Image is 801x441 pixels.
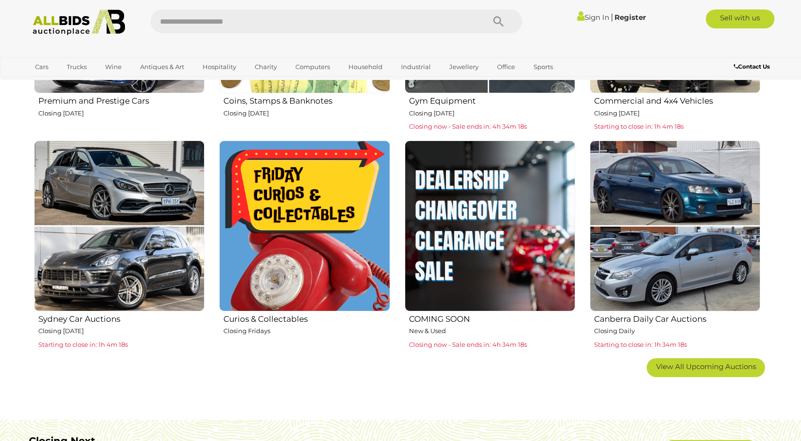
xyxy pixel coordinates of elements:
span: Starting to close in: 1h 4m 18s [38,341,128,348]
h2: Curios & Collectables [223,312,390,324]
a: Wine [99,59,128,75]
a: Antiques & Art [134,59,190,75]
a: Sign In [577,13,609,22]
img: COMING SOON [405,141,575,311]
p: New & Used [409,326,575,336]
a: Trucks [61,59,93,75]
span: Closing now - Sale ends in: 4h 34m 18s [409,341,527,348]
img: Curios & Collectables [219,141,390,311]
p: Closing [DATE] [223,108,390,119]
a: Hospitality [196,59,242,75]
span: Starting to close in: 1h 4m 18s [594,123,684,130]
p: Closing [DATE] [38,326,205,336]
p: Closing [DATE] [409,108,575,119]
h2: Gym Equipment [409,94,575,106]
h2: Canberra Daily Car Auctions [594,312,760,324]
a: Office [491,59,521,75]
span: Closing now - Sale ends in: 4h 34m 18s [409,123,527,130]
button: Search [475,9,522,33]
span: View All Upcoming Auctions [656,362,756,371]
p: Closing [DATE] [594,108,760,119]
a: Contact Us [734,62,772,72]
a: Register [614,13,646,22]
a: Sydney Car Auctions Closing [DATE] Starting to close in: 1h 4m 18s [34,140,205,351]
a: Canberra Daily Car Auctions Closing Daily Starting to close in: 1h 34m 18s [589,140,760,351]
a: Industrial [395,59,437,75]
a: [GEOGRAPHIC_DATA] [29,75,108,90]
h2: Commercial and 4x4 Vehicles [594,94,760,106]
p: Closing Fridays [223,326,390,336]
h2: Premium and Prestige Cars [38,94,205,106]
a: Curios & Collectables Closing Fridays [219,140,390,351]
span: Starting to close in: 1h 34m 18s [594,341,687,348]
p: Closing Daily [594,326,760,336]
a: Computers [289,59,336,75]
h2: Coins, Stamps & Banknotes [223,94,390,106]
img: Canberra Daily Car Auctions [590,141,760,311]
img: Sydney Car Auctions [34,141,205,311]
a: Sports [527,59,559,75]
b: Contact Us [734,63,770,70]
a: Sell with us [706,9,774,28]
h2: COMING SOON [409,312,575,324]
a: Cars [29,59,54,75]
a: Household [342,59,389,75]
a: Jewellery [443,59,485,75]
span: | [611,12,613,22]
a: Charity [249,59,283,75]
h2: Sydney Car Auctions [38,312,205,324]
img: Allbids.com.au [27,9,130,35]
a: View All Upcoming Auctions [647,358,765,377]
p: Closing [DATE] [38,108,205,119]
